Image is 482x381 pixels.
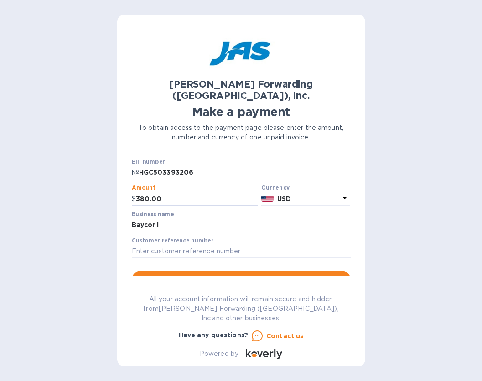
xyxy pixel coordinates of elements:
label: Customer reference number [132,238,213,243]
p: Powered by [200,349,238,359]
label: Bill number [132,159,165,165]
p: $ [132,194,136,204]
input: Enter bill number [139,166,351,180]
b: Have any questions? [179,331,249,339]
p: To obtain access to the payment page please enter the amount, number and currency of one unpaid i... [132,123,351,142]
u: Contact us [266,332,304,340]
span: Go to payment page [139,274,343,285]
input: Enter business name [132,218,351,232]
input: 0.00 [136,192,258,206]
label: Business name [132,212,174,217]
p: All your account information will remain secure and hidden from [PERSON_NAME] Forwarding ([GEOGRA... [132,294,351,323]
img: USD [261,196,274,202]
label: Amount [132,185,155,191]
h1: Make a payment [132,105,351,119]
p: № [132,168,139,177]
b: USD [277,195,291,202]
b: [PERSON_NAME] Forwarding ([GEOGRAPHIC_DATA]), Inc. [169,78,313,101]
button: Go to payment page [132,271,351,289]
input: Enter customer reference number [132,245,351,258]
b: Currency [261,184,290,191]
